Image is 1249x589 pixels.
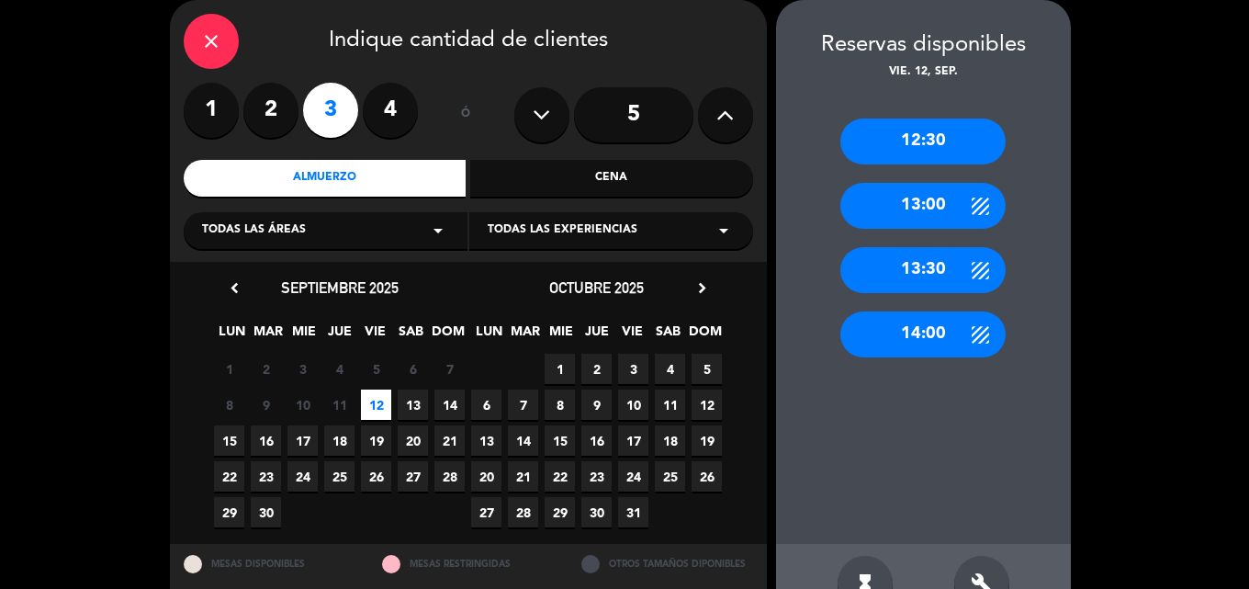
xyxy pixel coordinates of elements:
span: 15 [214,425,244,456]
span: 14 [434,390,465,420]
span: 16 [581,425,612,456]
span: 20 [471,461,501,492]
span: 16 [251,425,281,456]
span: 26 [361,461,391,492]
span: 10 [287,390,318,420]
span: 22 [545,461,575,492]
span: 24 [287,461,318,492]
span: SAB [396,321,426,351]
span: 11 [655,390,685,420]
span: octubre 2025 [549,278,644,297]
span: LUN [474,321,504,351]
span: 5 [361,354,391,384]
i: chevron_right [692,278,712,298]
span: JUE [581,321,612,351]
div: OTROS TAMAÑOS DIPONIBLES [568,544,767,583]
span: 8 [545,390,575,420]
label: 4 [363,83,418,138]
span: 26 [692,461,722,492]
span: 15 [545,425,575,456]
span: 6 [471,390,501,420]
span: 14 [508,425,538,456]
div: ó [436,83,496,147]
span: 9 [581,390,612,420]
span: SAB [653,321,683,351]
span: 9 [251,390,281,420]
span: 2 [251,354,281,384]
label: 1 [184,83,239,138]
span: 12 [692,390,722,420]
span: 3 [618,354,648,384]
div: 14:00 [840,311,1006,357]
span: 29 [214,497,244,527]
span: 21 [508,461,538,492]
i: arrow_drop_down [427,220,449,242]
span: 7 [434,354,465,384]
span: septiembre 2025 [281,278,399,297]
span: 11 [324,390,354,420]
span: DOM [432,321,462,351]
i: arrow_drop_down [713,220,735,242]
span: 13 [471,425,501,456]
span: MIE [288,321,319,351]
span: VIE [360,321,390,351]
span: 29 [545,497,575,527]
span: 22 [214,461,244,492]
span: 30 [581,497,612,527]
div: MESAS RESTRINGIDAS [368,544,568,583]
span: 1 [214,354,244,384]
div: Cena [470,160,753,197]
span: 8 [214,390,244,420]
span: 21 [434,425,465,456]
span: LUN [217,321,247,351]
span: 18 [324,425,354,456]
span: 23 [251,461,281,492]
span: JUE [324,321,354,351]
span: 24 [618,461,648,492]
span: MIE [546,321,576,351]
span: 2 [581,354,612,384]
span: 28 [434,461,465,492]
span: 27 [398,461,428,492]
span: 17 [287,425,318,456]
span: 17 [618,425,648,456]
span: 19 [361,425,391,456]
span: Todas las experiencias [488,221,637,240]
span: 7 [508,390,538,420]
span: 1 [545,354,575,384]
span: 4 [655,354,685,384]
span: 27 [471,497,501,527]
label: 2 [243,83,298,138]
span: DOM [689,321,719,351]
span: 31 [618,497,648,527]
span: 18 [655,425,685,456]
div: vie. 12, sep. [776,63,1071,82]
div: 12:30 [840,119,1006,164]
div: Almuerzo [184,160,467,197]
label: 3 [303,83,358,138]
div: Reservas disponibles [776,28,1071,63]
div: 13:30 [840,247,1006,293]
span: 3 [287,354,318,384]
div: MESAS DISPONIBLES [170,544,369,583]
span: 5 [692,354,722,384]
span: MAR [510,321,540,351]
span: 6 [398,354,428,384]
span: 10 [618,390,648,420]
i: close [200,30,222,52]
span: 30 [251,497,281,527]
i: chevron_left [225,278,244,298]
span: 23 [581,461,612,492]
span: 20 [398,425,428,456]
span: 4 [324,354,354,384]
span: 13 [398,390,428,420]
span: VIE [617,321,647,351]
span: MAR [253,321,283,351]
span: 12 [361,390,391,420]
span: 25 [324,461,354,492]
div: Indique cantidad de clientes [184,14,753,69]
span: Todas las áreas [202,221,306,240]
div: 13:00 [840,183,1006,229]
span: 19 [692,425,722,456]
span: 25 [655,461,685,492]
